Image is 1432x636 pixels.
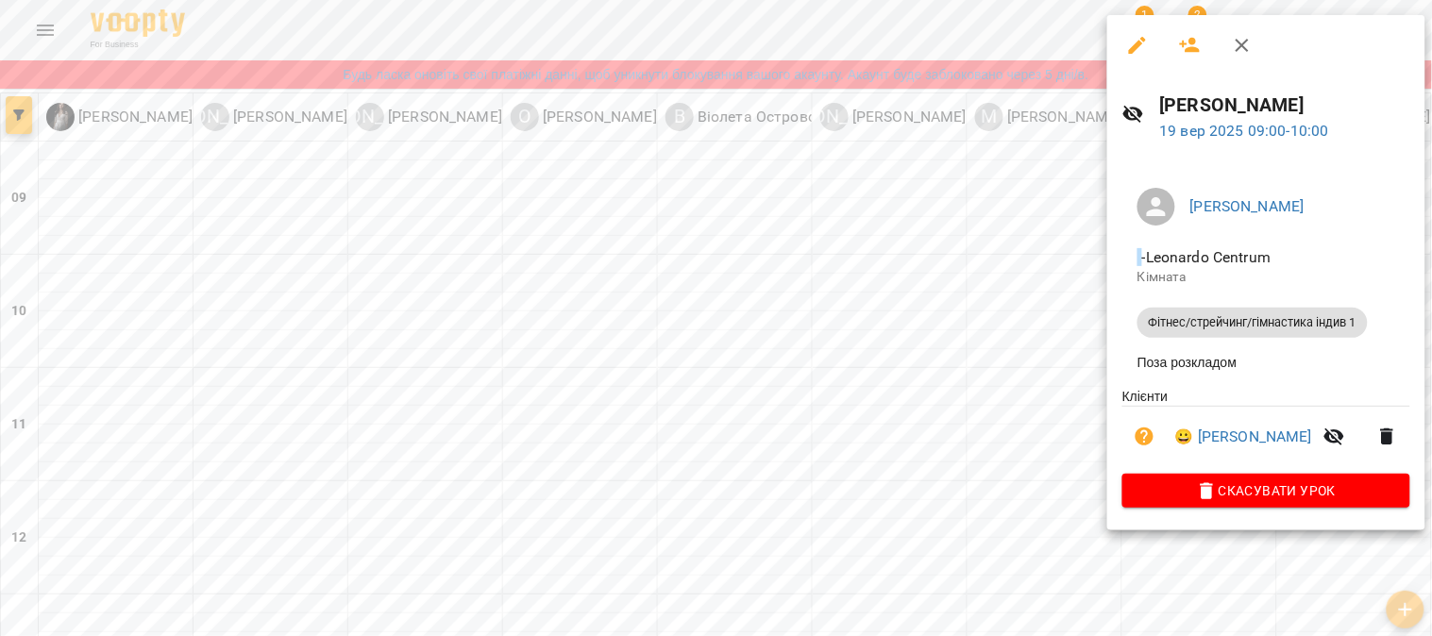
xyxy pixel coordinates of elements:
p: Кімната [1137,268,1395,287]
ul: Клієнти [1122,387,1410,475]
span: Фітнес/стрейчинг/гімнастика індив 1 [1137,314,1368,331]
li: Поза розкладом [1122,345,1410,379]
button: Скасувати Урок [1122,474,1410,508]
button: Візит ще не сплачено. Додати оплату? [1122,414,1168,460]
h6: [PERSON_NAME] [1160,91,1410,120]
span: - Leonardo Centrum [1137,248,1275,266]
a: 19 вер 2025 09:00-10:00 [1160,122,1329,140]
a: 😀 [PERSON_NAME] [1175,426,1312,448]
span: Скасувати Урок [1137,479,1395,502]
a: [PERSON_NAME] [1190,197,1305,215]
